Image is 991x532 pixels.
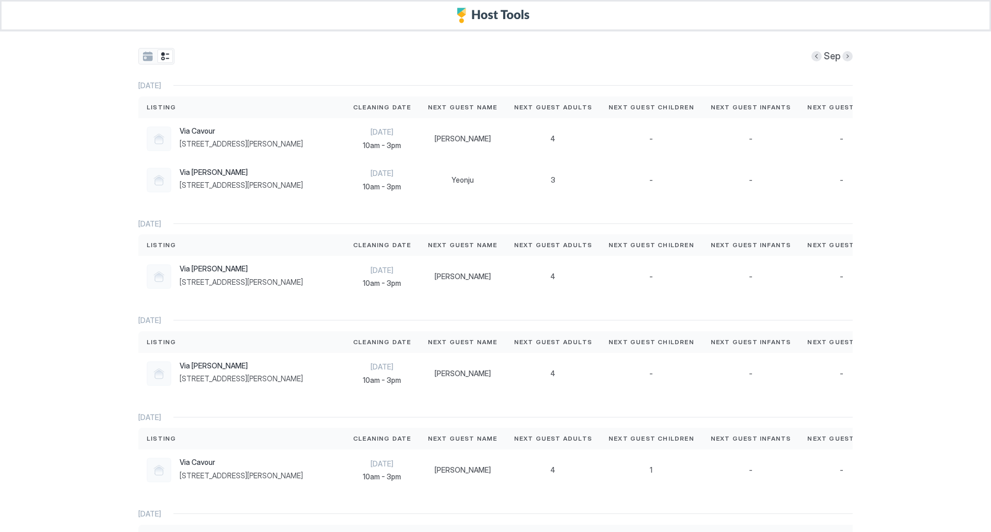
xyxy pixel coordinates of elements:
[353,240,411,250] span: Cleaning Date
[353,141,411,150] span: 10am - 3pm
[138,81,161,90] span: [DATE]
[435,134,491,143] span: [PERSON_NAME]
[353,337,411,347] span: Cleaning Date
[138,48,174,65] div: tab-group
[353,472,411,481] span: 10am - 3pm
[649,272,653,281] span: -
[138,413,161,422] span: [DATE]
[147,434,176,443] span: Listing
[353,434,411,443] span: Cleaning Date
[711,337,791,347] span: Next Guest Infants
[180,374,303,383] span: [STREET_ADDRESS][PERSON_NAME]
[550,465,555,475] span: 4
[609,240,694,250] span: Next Guest Children
[749,175,753,185] span: -
[353,266,411,275] span: [DATE]
[147,240,176,250] span: Listing
[842,51,853,61] button: Next month
[435,272,491,281] span: [PERSON_NAME]
[353,169,411,178] span: [DATE]
[514,240,592,250] span: Next Guest Adults
[353,279,411,288] span: 10am - 3pm
[180,264,303,273] span: Via [PERSON_NAME]
[840,465,843,475] span: -
[147,337,176,347] span: Listing
[840,134,843,143] span: -
[609,434,694,443] span: Next Guest Children
[840,369,843,378] span: -
[807,337,875,347] span: Next Guest Pets
[435,465,491,475] span: [PERSON_NAME]
[353,127,411,137] span: [DATE]
[428,337,498,347] span: Next Guest Name
[609,103,694,112] span: Next Guest Children
[650,465,652,475] span: 1
[138,316,161,325] span: [DATE]
[180,278,303,287] span: [STREET_ADDRESS][PERSON_NAME]
[180,471,303,480] span: [STREET_ADDRESS][PERSON_NAME]
[180,139,303,149] span: [STREET_ADDRESS][PERSON_NAME]
[514,337,592,347] span: Next Guest Adults
[550,134,555,143] span: 4
[147,103,176,112] span: Listing
[180,181,303,190] span: [STREET_ADDRESS][PERSON_NAME]
[550,272,555,281] span: 4
[428,434,498,443] span: Next Guest Name
[840,175,843,185] span: -
[353,103,411,112] span: Cleaning Date
[180,361,303,370] span: Via [PERSON_NAME]
[649,369,653,378] span: -
[811,51,822,61] button: Previous month
[840,272,843,281] span: -
[180,126,303,136] span: Via Cavour
[353,376,411,385] span: 10am - 3pm
[749,465,753,475] span: -
[649,134,653,143] span: -
[749,134,753,143] span: -
[353,459,411,469] span: [DATE]
[180,458,303,467] span: Via Cavour
[428,240,498,250] span: Next Guest Name
[824,51,840,62] span: Sep
[649,175,653,185] span: -
[711,103,791,112] span: Next Guest Infants
[807,434,875,443] span: Next Guest Pets
[514,434,592,443] span: Next Guest Adults
[807,103,875,112] span: Next Guest Pets
[428,103,498,112] span: Next Guest Name
[609,337,694,347] span: Next Guest Children
[551,175,555,185] span: 3
[711,240,791,250] span: Next Guest Infants
[353,362,411,372] span: [DATE]
[550,369,555,378] span: 4
[138,509,161,519] span: [DATE]
[452,175,474,185] span: Yeonju
[711,434,791,443] span: Next Guest Infants
[435,369,491,378] span: [PERSON_NAME]
[749,369,753,378] span: -
[457,8,534,23] a: Host Tools Logo
[353,182,411,191] span: 10am - 3pm
[807,240,875,250] span: Next Guest Pets
[180,168,303,177] span: Via [PERSON_NAME]
[514,103,592,112] span: Next Guest Adults
[138,219,161,229] span: [DATE]
[749,272,753,281] span: -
